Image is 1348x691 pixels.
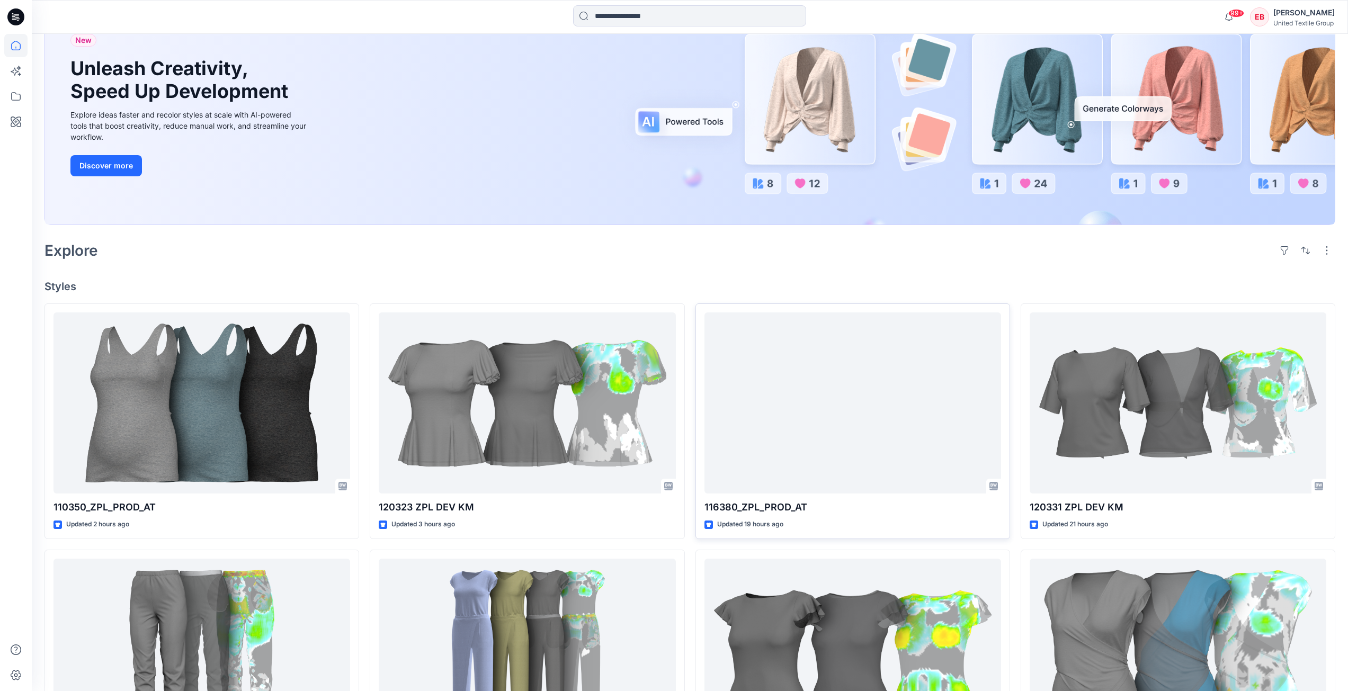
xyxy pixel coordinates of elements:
[1273,6,1335,19] div: [PERSON_NAME]
[391,519,455,530] p: Updated 3 hours ago
[704,500,1001,515] p: 116380_ZPL_PROD_AT
[53,500,350,515] p: 110350_ZPL_PROD_AT
[70,109,309,142] div: Explore ideas faster and recolor styles at scale with AI-powered tools that boost creativity, red...
[1228,9,1244,17] span: 99+
[379,312,675,494] a: 120323 ZPL DEV KM
[1250,7,1269,26] div: EB
[1030,312,1326,494] a: 120331 ZPL DEV KM
[66,519,129,530] p: Updated 2 hours ago
[44,280,1335,293] h4: Styles
[44,242,98,259] h2: Explore
[70,155,142,176] button: Discover more
[53,312,350,494] a: 110350_ZPL_PROD_AT
[1030,500,1326,515] p: 120331 ZPL DEV KM
[70,57,293,103] h1: Unleash Creativity, Speed Up Development
[717,519,783,530] p: Updated 19 hours ago
[379,500,675,515] p: 120323 ZPL DEV KM
[75,34,92,47] span: New
[70,155,309,176] a: Discover more
[1273,19,1335,27] div: United Textile Group
[1042,519,1108,530] p: Updated 21 hours ago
